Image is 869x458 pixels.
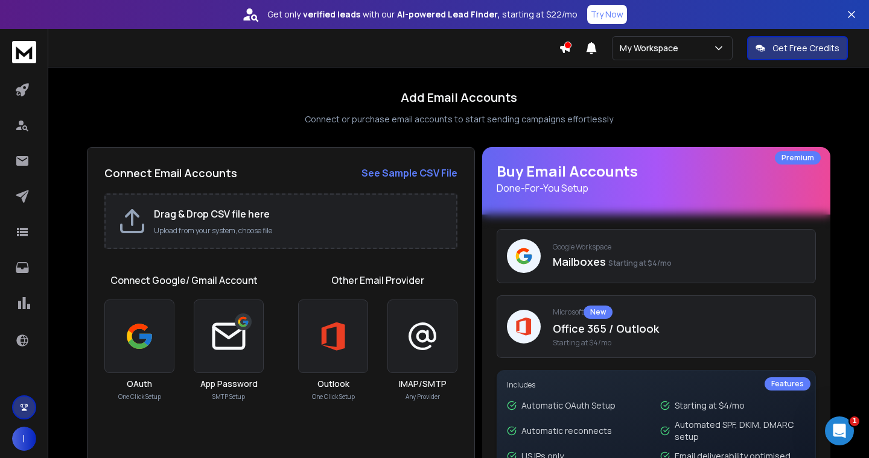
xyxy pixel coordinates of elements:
span: Starting at $4/mo [608,258,672,268]
div: New [584,306,613,319]
p: Includes [507,380,806,390]
p: Connect or purchase email accounts to start sending campaigns effortlessly [305,113,613,125]
p: Get only with our starting at $22/mo [267,8,578,20]
iframe: Intercom live chat [825,416,854,445]
button: I [12,427,36,451]
h3: App Password [200,378,258,390]
p: SMTP Setup [212,392,245,401]
strong: See Sample CSV File [361,166,457,180]
h1: Connect Google/ Gmail Account [110,273,258,287]
p: Try Now [591,8,623,20]
p: Office 365 / Outlook [553,320,806,337]
img: logo [12,41,36,63]
h2: Connect Email Accounts [104,165,237,181]
p: One Click Setup [312,392,355,401]
p: One Click Setup [118,392,161,401]
h3: OAuth [127,378,152,390]
strong: verified leads [303,8,360,20]
p: Any Provider [406,392,440,401]
h1: Add Email Accounts [401,89,517,106]
h3: Outlook [317,378,349,390]
p: Get Free Credits [772,42,839,54]
button: Try Now [587,5,627,24]
p: Done-For-You Setup [497,181,816,195]
button: Get Free Credits [747,36,848,60]
p: Upload from your system, choose file [154,226,444,236]
strong: AI-powered Lead Finder, [397,8,500,20]
p: My Workspace [620,42,683,54]
h1: Other Email Provider [331,273,424,287]
p: Automatic OAuth Setup [521,400,616,412]
div: Premium [775,151,821,165]
span: 1 [850,416,859,426]
p: Google Workspace [553,242,806,252]
p: Starting at $4/mo [675,400,745,412]
a: See Sample CSV File [361,166,457,180]
div: Features [765,377,810,391]
p: Microsoft [553,306,806,319]
p: Mailboxes [553,253,806,270]
span: Starting at $4/mo [553,338,806,348]
h2: Drag & Drop CSV file here [154,207,444,221]
p: Automatic reconnects [521,425,612,437]
h3: IMAP/SMTP [399,378,447,390]
p: Automated SPF, DKIM, DMARC setup [675,419,806,443]
h1: Buy Email Accounts [497,162,816,195]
